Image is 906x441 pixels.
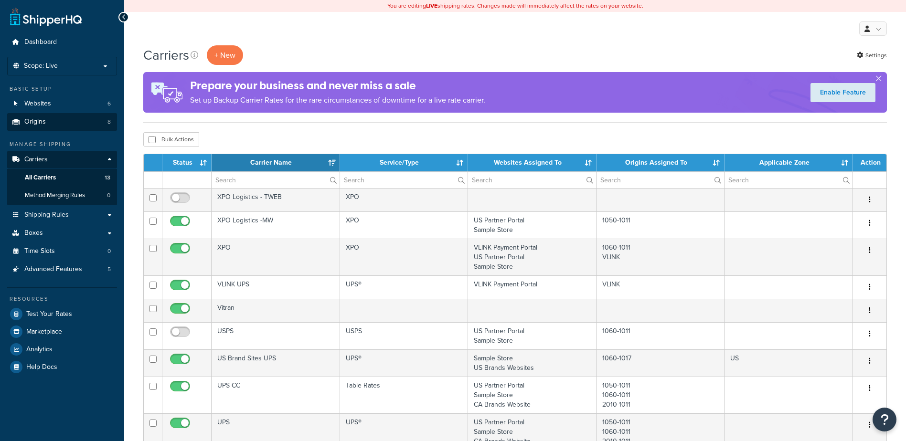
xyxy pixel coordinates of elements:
span: Time Slots [24,247,55,255]
span: 0 [107,247,111,255]
button: + New [207,45,243,65]
td: XPO [340,239,469,275]
td: Vitran [212,299,340,322]
td: VLINK Payment Portal US Partner Portal Sample Store [468,239,597,275]
li: Method Merging Rules [7,187,117,204]
span: Help Docs [26,363,57,371]
td: VLINK Payment Portal [468,275,597,299]
a: Analytics [7,341,117,358]
th: Origins Assigned To: activate to sort column ascending [597,154,725,171]
li: Origins [7,113,117,131]
span: Marketplace [26,328,62,336]
span: Dashboard [24,38,57,46]
span: Websites [24,100,51,108]
span: Shipping Rules [24,211,69,219]
th: Status: activate to sort column ascending [162,154,212,171]
li: Time Slots [7,242,117,260]
a: All Carriers 13 [7,169,117,187]
li: All Carriers [7,169,117,187]
td: 1050-1011 [597,211,725,239]
input: Search [212,172,340,188]
span: Analytics [26,346,53,354]
span: All Carriers [25,174,56,182]
h1: Carriers [143,46,189,64]
span: 8 [107,118,111,126]
td: USPS [212,322,340,349]
td: 1060-1011 VLINK [597,239,725,275]
td: UPS® [340,275,469,299]
a: Help Docs [7,358,117,376]
div: Manage Shipping [7,140,117,148]
div: Resources [7,295,117,303]
span: Origins [24,118,46,126]
p: Set up Backup Carrier Rates for the rare circumstances of downtime for a live rate carrier. [190,94,485,107]
input: Search [597,172,725,188]
input: Search [340,172,468,188]
span: Carriers [24,156,48,164]
td: US Partner Portal Sample Store [468,322,597,349]
td: XPO Logistics - TWEB [212,188,340,211]
a: Websites 6 [7,95,117,113]
th: Applicable Zone: activate to sort column ascending [725,154,853,171]
input: Search [725,172,853,188]
a: Test Your Rates [7,305,117,323]
td: UPS CC [212,377,340,413]
span: Advanced Features [24,265,82,273]
td: VLINK UPS [212,275,340,299]
th: Action [853,154,886,171]
a: Dashboard [7,33,117,51]
td: 1060-1011 [597,322,725,349]
h4: Prepare your business and never miss a sale [190,78,485,94]
div: Basic Setup [7,85,117,93]
a: Carriers [7,151,117,168]
td: US Partner Portal Sample Store [468,211,597,239]
th: Service/Type: activate to sort column ascending [340,154,469,171]
a: Boxes [7,224,117,242]
span: Method Merging Rules [25,191,85,199]
td: 1050-1011 1060-1011 2010-1011 [597,377,725,413]
td: XPO [212,239,340,275]
a: Shipping Rules [7,206,117,224]
a: Marketplace [7,323,117,340]
input: Search [468,172,596,188]
td: XPO Logistics -MW [212,211,340,239]
th: Carrier Name: activate to sort column ascending [212,154,340,171]
span: 5 [107,265,111,273]
span: 0 [107,191,110,199]
span: Scope: Live [24,62,58,70]
td: Sample Store US Brands Websites [468,349,597,377]
li: Websites [7,95,117,113]
a: Time Slots 0 [7,242,117,260]
td: VLINK [597,275,725,299]
b: LIVE [426,1,437,10]
th: Websites Assigned To: activate to sort column ascending [468,154,597,171]
td: US [725,349,853,377]
td: USPS [340,322,469,349]
a: Origins 8 [7,113,117,131]
a: Advanced Features 5 [7,261,117,278]
li: Carriers [7,151,117,205]
td: XPO [340,188,469,211]
td: XPO [340,211,469,239]
td: Table Rates [340,377,469,413]
span: 6 [107,100,111,108]
li: Advanced Features [7,261,117,278]
span: 13 [105,174,110,182]
td: 1060-1017 [597,349,725,377]
button: Bulk Actions [143,132,199,147]
td: UPS® [340,349,469,377]
span: Boxes [24,229,43,237]
td: US Brand Sites UPS [212,349,340,377]
span: Test Your Rates [26,310,72,318]
a: Settings [857,49,887,62]
button: Open Resource Center [873,408,896,431]
a: Enable Feature [810,83,875,102]
img: ad-rules-rateshop-fe6ec290ccb7230408bd80ed9643f0289d75e0ffd9eb532fc0e269fcd187b520.png [143,72,190,113]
